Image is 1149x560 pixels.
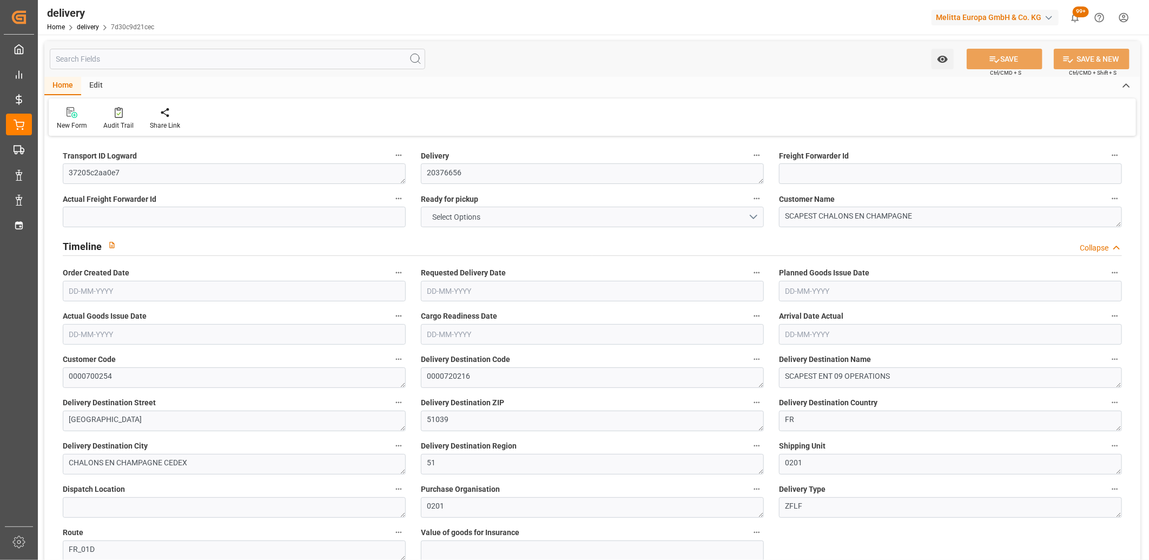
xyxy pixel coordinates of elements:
textarea: CHALONS EN CHAMPAGNE CEDEX [63,454,406,475]
span: Delivery Destination Country [779,397,877,409]
textarea: 0201 [779,454,1122,475]
div: Audit Trail [103,121,134,130]
button: Ready for pickup [750,192,764,206]
input: DD-MM-YYYY [421,324,764,345]
textarea: 0000720216 [421,367,764,388]
span: Freight Forwarder Id [779,150,849,162]
button: Delivery [750,148,764,162]
span: 99+ [1073,6,1089,17]
span: Arrival Date Actual [779,311,843,322]
button: Delivery Destination Region [750,439,764,453]
span: Actual Freight Forwarder Id [63,194,156,205]
span: Actual Goods Issue Date [63,311,147,322]
textarea: 0000700254 [63,367,406,388]
span: Requested Delivery Date [421,267,506,279]
button: Order Created Date [392,266,406,280]
button: Customer Name [1108,192,1122,206]
span: Order Created Date [63,267,129,279]
span: Delivery Destination Region [421,440,517,452]
button: Shipping Unit [1108,439,1122,453]
button: Transport ID Logward [392,148,406,162]
button: Cargo Readiness Date [750,309,764,323]
textarea: 0201 [421,497,764,518]
textarea: FR [779,411,1122,431]
input: Search Fields [50,49,425,69]
div: New Form [57,121,87,130]
span: Delivery Type [779,484,826,495]
textarea: 37205c2aa0e7 [63,163,406,184]
span: Delivery Destination Name [779,354,871,365]
button: open menu [421,207,764,227]
span: Cargo Readiness Date [421,311,497,322]
span: Select Options [427,212,486,223]
button: show 100 new notifications [1063,5,1087,30]
div: Home [44,77,81,95]
div: Share Link [150,121,180,130]
input: DD-MM-YYYY [779,281,1122,301]
textarea: [GEOGRAPHIC_DATA] [63,411,406,431]
button: open menu [932,49,954,69]
span: Route [63,527,83,538]
button: SAVE [967,49,1042,69]
span: Delivery Destination Code [421,354,510,365]
button: Dispatch Location [392,482,406,496]
span: Delivery Destination City [63,440,148,452]
button: Actual Goods Issue Date [392,309,406,323]
h2: Timeline [63,239,102,254]
div: Collapse [1080,242,1108,254]
button: Arrival Date Actual [1108,309,1122,323]
span: Shipping Unit [779,440,826,452]
span: Ready for pickup [421,194,478,205]
button: Actual Freight Forwarder Id [392,192,406,206]
textarea: 51039 [421,411,764,431]
span: Transport ID Logward [63,150,137,162]
span: Customer Code [63,354,116,365]
button: Planned Goods Issue Date [1108,266,1122,280]
input: DD-MM-YYYY [421,281,764,301]
span: Delivery Destination Street [63,397,156,409]
span: Ctrl/CMD + Shift + S [1069,69,1117,77]
button: Melitta Europa GmbH & Co. KG [932,7,1063,28]
div: Edit [81,77,111,95]
span: Purchase Organisation [421,484,500,495]
button: Freight Forwarder Id [1108,148,1122,162]
span: Planned Goods Issue Date [779,267,869,279]
button: Route [392,525,406,539]
a: delivery [77,23,99,31]
span: Value of goods for Insurance [421,527,519,538]
button: Requested Delivery Date [750,266,764,280]
textarea: 20376656 [421,163,764,184]
button: Delivery Destination ZIP [750,396,764,410]
button: SAVE & NEW [1054,49,1130,69]
div: Melitta Europa GmbH & Co. KG [932,10,1059,25]
input: DD-MM-YYYY [63,324,406,345]
a: Home [47,23,65,31]
textarea: ZFLF [779,497,1122,518]
span: Ctrl/CMD + S [990,69,1021,77]
span: Customer Name [779,194,835,205]
button: Delivery Destination City [392,439,406,453]
button: Delivery Destination Name [1108,352,1122,366]
button: Delivery Destination Street [392,396,406,410]
button: Purchase Organisation [750,482,764,496]
div: delivery [47,5,154,21]
span: Dispatch Location [63,484,125,495]
button: Delivery Destination Code [750,352,764,366]
span: Delivery Destination ZIP [421,397,504,409]
span: Delivery [421,150,449,162]
input: DD-MM-YYYY [63,281,406,301]
input: DD-MM-YYYY [779,324,1122,345]
button: Delivery Type [1108,482,1122,496]
button: Help Center [1087,5,1112,30]
textarea: SCAPEST ENT 09 OPERATIONS [779,367,1122,388]
button: Value of goods for Insurance [750,525,764,539]
button: Customer Code [392,352,406,366]
button: View description [102,235,122,255]
textarea: SCAPEST CHALONS EN CHAMPAGNE [779,207,1122,227]
button: Delivery Destination Country [1108,396,1122,410]
textarea: 51 [421,454,764,475]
